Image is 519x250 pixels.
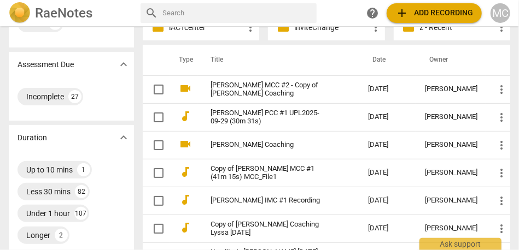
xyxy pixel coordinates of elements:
[495,21,508,34] span: more_vert
[495,166,508,180] span: more_vert
[211,165,329,181] a: Copy of [PERSON_NAME] MCC #1 (41m 15s) MCC_File1
[68,90,81,103] div: 27
[179,138,192,151] span: videocam
[169,22,244,33] p: iACTcenter
[18,59,74,70] p: Assessment Due
[117,131,130,144] span: expand_more
[359,187,416,215] td: [DATE]
[495,111,508,124] span: more_vert
[211,221,329,237] a: Copy of [PERSON_NAME] Coaching Lyssa [DATE]
[162,4,312,22] input: Search
[211,109,329,126] a: [PERSON_NAME] PCC #1 UPL2025-09-29 (30m 31s)
[26,208,70,219] div: Under 1 hour
[18,132,47,144] p: Duration
[425,85,477,93] div: [PERSON_NAME]
[370,21,383,34] span: more_vert
[75,185,88,198] div: 82
[395,7,473,20] span: Add recording
[179,221,192,234] span: audiotrack
[403,21,416,34] span: folder
[115,56,132,73] button: Show more
[359,131,416,159] td: [DATE]
[117,58,130,71] span: expand_more
[179,110,192,123] span: audiotrack
[35,5,92,21] h2: RaeNotes
[420,22,495,33] p: z - Recent
[359,215,416,242] td: [DATE]
[495,83,508,96] span: more_vert
[74,207,88,220] div: 107
[495,139,508,152] span: more_vert
[425,169,477,177] div: [PERSON_NAME]
[179,193,192,206] span: audiotrack
[419,238,501,250] div: Ask support
[9,2,132,24] a: LogoRaeNotes
[9,2,31,24] img: Logo
[366,7,379,20] span: help
[491,3,510,23] button: MC
[170,45,197,75] th: Type
[425,141,477,149] div: [PERSON_NAME]
[145,7,158,20] span: search
[395,7,409,20] span: add
[387,3,482,23] button: Upload
[197,45,359,75] th: Title
[416,45,486,75] th: Owner
[26,91,64,102] div: Incomplete
[26,186,71,197] div: Less 30 mins
[26,164,73,175] div: Up to 10 mins
[359,75,416,103] td: [DATE]
[359,103,416,131] td: [DATE]
[211,141,329,149] a: [PERSON_NAME] Coaching
[425,224,477,233] div: [PERSON_NAME]
[77,163,90,176] div: 1
[359,159,416,187] td: [DATE]
[495,194,508,207] span: more_vert
[115,129,132,146] button: Show more
[179,165,192,178] span: audiotrack
[425,197,477,205] div: [PERSON_NAME]
[244,21,257,34] span: more_vert
[294,22,369,33] p: inviteChange
[359,45,416,75] th: Date
[495,222,508,235] span: more_vert
[179,82,192,95] span: videocam
[363,3,382,23] a: Help
[211,197,329,205] a: [PERSON_NAME] IMC #1 Recording
[277,21,290,34] span: folder
[26,230,50,241] div: Longer
[211,81,329,98] a: [PERSON_NAME] MCC #2 - Copy of [PERSON_NAME] Coaching
[151,21,165,34] span: folder
[425,113,477,121] div: [PERSON_NAME]
[55,229,68,242] div: 2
